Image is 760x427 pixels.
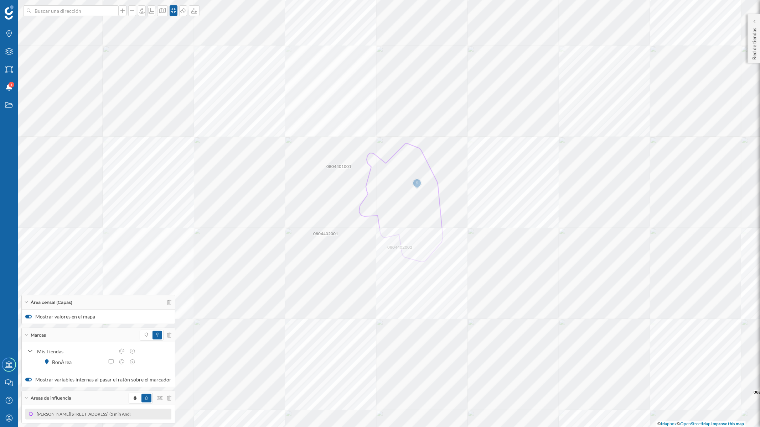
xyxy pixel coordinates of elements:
div: [PERSON_NAME][STREET_ADDRESS] (5 min Andando) [37,411,144,418]
span: Área censal (Capas) [31,299,72,306]
div: BonÀrea [52,358,76,366]
img: Geoblink Logo [5,5,14,20]
div: © © [656,421,746,427]
label: Mostrar valores en el mapa [25,313,171,320]
span: Marcas [31,332,46,338]
a: Improve this map [711,421,744,426]
label: Mostrar variables internas al pasar el ratón sobre el marcador [25,376,171,383]
p: Red de tiendas [751,25,758,60]
span: Áreas de influencia [31,395,71,401]
span: 1 [10,81,12,88]
a: Mapbox [661,421,677,426]
div: Mis Tiendas [37,348,115,355]
a: OpenStreetMap [680,421,710,426]
span: Soporte [14,5,40,11]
